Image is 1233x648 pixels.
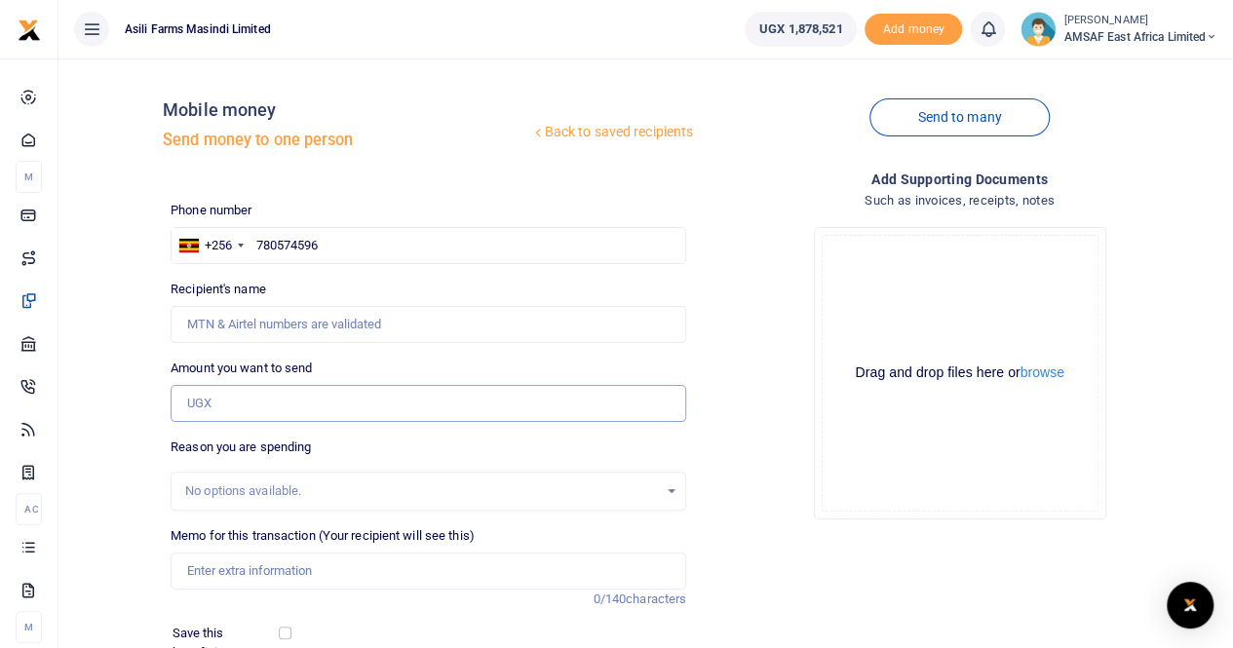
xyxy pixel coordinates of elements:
img: logo-small [18,19,41,42]
a: Add money [865,20,962,35]
a: UGX 1,878,521 [745,12,857,47]
input: Enter extra information [171,553,686,590]
h4: Such as invoices, receipts, notes [702,190,1217,211]
span: UGX 1,878,521 [759,19,842,39]
span: Asili Farms Masindi Limited [117,20,279,38]
input: Enter phone number [171,227,686,264]
label: Memo for this transaction (Your recipient will see this) [171,526,475,546]
span: Add money [865,14,962,46]
div: No options available. [185,481,658,501]
input: MTN & Airtel numbers are validated [171,306,686,343]
label: Recipient's name [171,280,266,299]
label: Phone number [171,201,251,220]
h4: Add supporting Documents [702,169,1217,190]
li: Wallet ballance [737,12,865,47]
label: Amount you want to send [171,359,312,378]
h5: Send money to one person [163,131,529,150]
span: 0/140 [594,591,627,606]
small: [PERSON_NAME] [1063,13,1217,29]
span: characters [626,591,686,606]
input: UGX [171,385,686,422]
li: Ac [16,493,42,525]
button: browse [1021,365,1064,379]
li: Toup your wallet [865,14,962,46]
label: Reason you are spending [171,438,311,457]
a: Send to many [869,98,1049,136]
div: Uganda: +256 [172,228,250,263]
h4: Mobile money [163,99,529,121]
div: Drag and drop files here or [823,363,1098,382]
li: M [16,161,42,193]
div: File Uploader [814,227,1106,519]
li: M [16,611,42,643]
img: profile-user [1021,12,1056,47]
span: AMSAF East Africa Limited [1063,28,1217,46]
div: Open Intercom Messenger [1167,582,1214,629]
a: Back to saved recipients [530,115,695,150]
a: profile-user [PERSON_NAME] AMSAF East Africa Limited [1021,12,1217,47]
a: logo-small logo-large logo-large [18,21,41,36]
div: +256 [205,236,232,255]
